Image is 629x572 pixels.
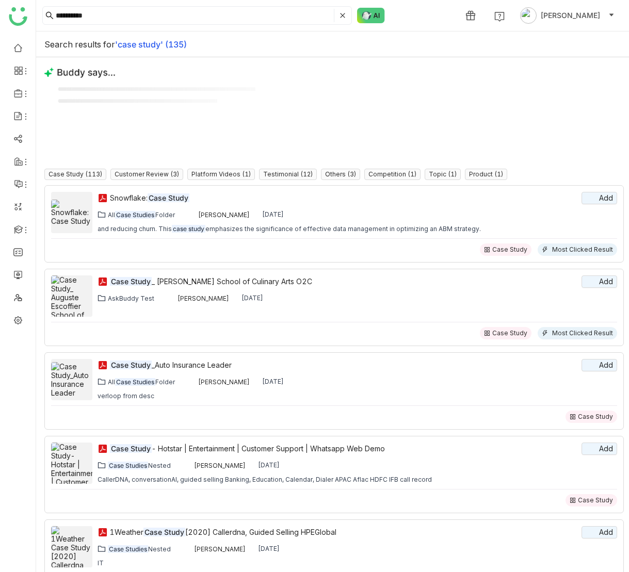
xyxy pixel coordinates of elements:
img: Snowflake: Case Study [51,200,92,225]
img: 645090ea6b2d153120ef2a28 [187,378,196,386]
div: Case Study [578,413,613,421]
div: All Folder [108,378,175,386]
img: avatar [520,7,537,24]
em: Case Study [148,193,189,202]
nz-tag: Topic (1) [425,169,461,180]
div: verloop from desc [98,392,154,400]
em: Case Study [143,528,185,536]
nz-tag: Others (3) [321,169,360,180]
div: Most Clicked Result [552,329,613,337]
div: 1Weather [2020] Callerdna, Guided Selling HPEGlobal [110,527,579,538]
nz-tag: Platform Videos (1) [187,169,255,180]
a: 1WeatherCase Study[2020] Callerdna, Guided Selling HPEGlobal [110,527,579,538]
span: Add [599,359,613,371]
span: [PERSON_NAME] [541,10,600,21]
nz-tag: Customer Review (3) [110,169,183,180]
div: [PERSON_NAME] [178,295,229,302]
img: pdf.svg [98,193,108,203]
a: Case Study- Hotstar | Entertainment | Customer Support | Whatsapp Web Demo [110,443,579,454]
div: [DATE] [258,545,280,553]
a: Snowflake:Case Study [110,192,579,204]
em: Case Studies [108,545,148,553]
em: Case Study [110,444,152,453]
img: pdf.svg [98,527,108,537]
a: Case Study_Auto Insurance Leader [110,359,579,371]
a: Case Study_ [PERSON_NAME] School of Culinary Arts O2C [110,276,579,287]
em: Case Studies [115,378,155,386]
button: Add [582,359,617,371]
div: [DATE] [262,210,284,219]
div: Most Clicked Result [552,246,613,254]
div: [DATE] [262,378,284,386]
button: [PERSON_NAME] [518,7,617,24]
em: Case Studies [115,211,155,219]
div: - Hotstar | Entertainment | Customer Support | Whatsapp Web Demo [110,443,579,454]
img: pdf.svg [98,444,108,454]
div: AskBuddy Test [108,295,154,302]
img: pdf.svg [98,360,108,370]
div: Nested [108,462,171,469]
button: Add [582,275,617,288]
nz-tag: Product (1) [465,169,507,180]
div: [PERSON_NAME] [194,545,246,553]
div: [DATE] [258,461,280,469]
img: buddy-says [44,66,342,117]
div: [DATE] [241,294,263,302]
button: Add [582,192,617,204]
em: case study [172,225,205,233]
div: [PERSON_NAME] [198,378,250,386]
div: [PERSON_NAME] [198,211,250,219]
img: Case Study_ Auguste Escoffier School of Culinary Arts O2C [51,275,92,337]
img: 619b7b4f13e9234403e7079e [183,545,191,553]
img: 619b7b4f13e9234403e7079e [167,294,175,302]
nz-tag: Competition (1) [364,169,421,180]
button: Add [582,526,617,538]
div: [PERSON_NAME] [194,462,246,469]
img: pdf.svg [98,276,108,287]
span: Add [599,443,613,454]
button: Add [582,443,617,455]
img: ask-buddy-normal.svg [357,8,385,23]
div: and reducing churn. This emphasizes the significance of effective data management in optimizing a... [98,225,481,233]
em: Case Studies [108,462,148,469]
div: _ [PERSON_NAME] School of Culinary Arts O2C [110,276,579,287]
img: logo [9,7,27,26]
nz-tag: Testimonial (12) [259,169,317,180]
img: Case Study- Hotstar | Entertainment | Customer Support | Whatsapp Web Demo [51,443,92,513]
div: CallerDNA, conversationAI, guided selling Banking, Education, Calendar, Dialer APAC Aflac HDFC IF... [98,476,432,484]
div: Nested [108,545,171,553]
img: 619b7b4f13e9234403e7079e [183,461,191,469]
div: Snowflake: [110,192,579,204]
div: Case Study [492,246,527,254]
nz-tag: Case Study (113) [44,169,106,180]
span: Add [599,276,613,287]
div: All Folder [108,211,175,219]
b: 'case study' (135) [115,39,187,50]
span: Search results for [44,39,115,50]
span: Add [599,192,613,204]
div: Case Study [492,329,527,337]
div: IT [98,559,104,567]
img: 619b7b4f13e9234403e7079e [187,210,196,219]
em: Case Study [110,277,152,286]
div: _Auto Insurance Leader [110,359,579,371]
img: Case Study_Auto Insurance Leader [51,362,92,397]
em: Case Study [110,361,152,369]
span: Add [599,527,613,538]
img: help.svg [494,11,505,22]
div: Case Study [578,496,613,504]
